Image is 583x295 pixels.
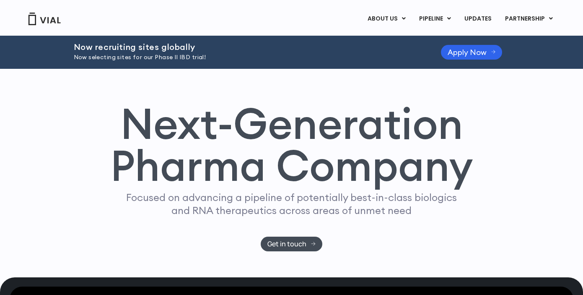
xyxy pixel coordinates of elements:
p: Focused on advancing a pipeline of potentially best-in-class biologics and RNA therapeutics acros... [123,191,461,217]
a: ABOUT USMenu Toggle [361,12,412,26]
p: Now selecting sites for our Phase II IBD trial! [74,53,420,62]
a: UPDATES [458,12,498,26]
a: Get in touch [261,237,322,251]
a: PIPELINEMenu Toggle [412,12,457,26]
h1: Next-Generation Pharma Company [110,102,473,187]
img: Vial Logo [28,13,61,25]
span: Get in touch [267,241,306,247]
span: Apply Now [448,49,487,55]
h2: Now recruiting sites globally [74,42,420,52]
a: Apply Now [441,45,503,60]
a: PARTNERSHIPMenu Toggle [498,12,560,26]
